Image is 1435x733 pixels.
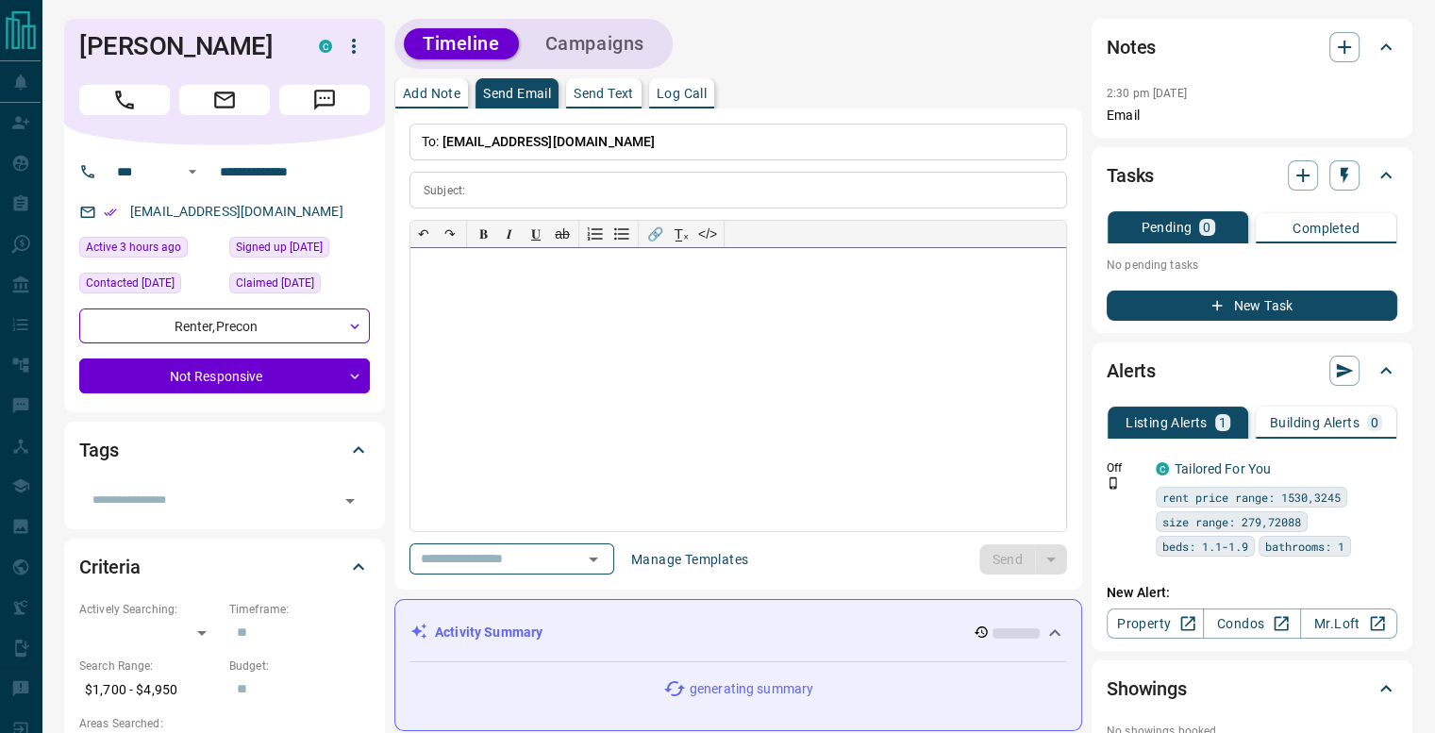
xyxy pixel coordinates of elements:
[582,221,609,247] button: Numbered list
[1107,87,1187,100] p: 2:30 pm [DATE]
[1107,674,1187,704] h2: Showings
[236,274,314,292] span: Claimed [DATE]
[86,274,175,292] span: Contacted [DATE]
[1107,459,1144,476] p: Off
[229,658,370,675] p: Budget:
[1265,537,1344,556] span: bathrooms: 1
[437,221,463,247] button: ↷
[1203,608,1300,639] a: Condos
[1219,416,1226,429] p: 1
[279,85,370,115] span: Message
[694,221,721,247] button: </>
[181,160,204,183] button: Open
[86,238,181,257] span: Active 3 hours ago
[442,134,656,149] span: [EMAIL_ADDRESS][DOMAIN_NAME]
[229,237,370,263] div: Wed Jun 25 2025
[1107,608,1204,639] a: Property
[690,679,813,699] p: generating summary
[1175,461,1271,476] a: Tailored For You
[531,226,541,242] span: 𝐔
[555,226,570,242] s: ab
[229,601,370,618] p: Timeframe:
[657,87,707,100] p: Log Call
[620,544,759,575] button: Manage Templates
[236,238,323,257] span: Signed up [DATE]
[483,87,551,100] p: Send Email
[1162,537,1248,556] span: beds: 1.1-1.9
[1107,348,1397,393] div: Alerts
[549,221,576,247] button: ab
[409,124,1067,160] p: To:
[1300,608,1397,639] a: Mr.Loft
[79,308,370,343] div: Renter , Precon
[1141,221,1192,234] p: Pending
[79,31,291,61] h1: [PERSON_NAME]
[79,273,220,299] div: Wed Jun 25 2025
[470,221,496,247] button: 𝐁
[229,273,370,299] div: Wed Jun 25 2025
[79,435,118,465] h2: Tags
[79,237,220,263] div: Tue Oct 14 2025
[1156,462,1169,475] div: condos.ca
[1162,512,1301,531] span: size range: 279,72088
[1107,251,1397,279] p: No pending tasks
[526,28,663,59] button: Campaigns
[179,85,270,115] span: Email
[1107,356,1156,386] h2: Alerts
[79,658,220,675] p: Search Range:
[104,206,117,219] svg: Email Verified
[79,358,370,393] div: Not Responsive
[580,546,607,573] button: Open
[79,544,370,590] div: Criteria
[410,221,437,247] button: ↶
[609,221,635,247] button: Bullet list
[574,87,634,100] p: Send Text
[1107,32,1156,62] h2: Notes
[1107,476,1120,490] svg: Push Notification Only
[523,221,549,247] button: 𝐔
[79,85,170,115] span: Call
[79,675,220,706] p: $1,700 - $4,950
[404,28,519,59] button: Timeline
[1371,416,1378,429] p: 0
[1107,160,1154,191] h2: Tasks
[1107,153,1397,198] div: Tasks
[79,552,141,582] h2: Criteria
[1107,291,1397,321] button: New Task
[435,623,542,642] p: Activity Summary
[1107,666,1397,711] div: Showings
[668,221,694,247] button: T̲ₓ
[403,87,460,100] p: Add Note
[79,715,370,732] p: Areas Searched:
[1270,416,1360,429] p: Building Alerts
[1107,25,1397,70] div: Notes
[337,488,363,514] button: Open
[319,40,332,53] div: condos.ca
[1162,488,1341,507] span: rent price range: 1530,3245
[1107,583,1397,603] p: New Alert:
[424,182,465,199] p: Subject:
[496,221,523,247] button: 𝑰
[1293,222,1360,235] p: Completed
[1203,221,1210,234] p: 0
[1126,416,1208,429] p: Listing Alerts
[79,427,370,473] div: Tags
[642,221,668,247] button: 🔗
[979,544,1067,575] div: split button
[130,204,343,219] a: [EMAIL_ADDRESS][DOMAIN_NAME]
[79,601,220,618] p: Actively Searching:
[1107,106,1397,125] p: Email
[410,615,1066,650] div: Activity Summary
